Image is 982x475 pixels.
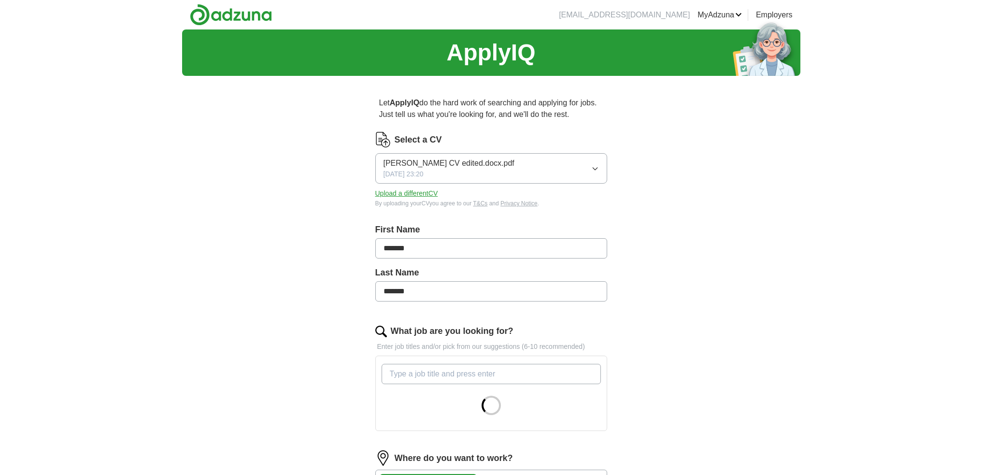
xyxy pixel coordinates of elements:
p: Let do the hard work of searching and applying for jobs. Just tell us what you're looking for, an... [375,93,607,124]
li: [EMAIL_ADDRESS][DOMAIN_NAME] [559,9,690,21]
img: location.png [375,450,391,466]
label: Last Name [375,266,607,279]
label: First Name [375,223,607,236]
a: Employers [756,9,793,21]
p: Enter job titles and/or pick from our suggestions (6-10 recommended) [375,342,607,352]
a: T&Cs [473,200,487,207]
span: [PERSON_NAME] CV edited.docx.pdf [384,158,514,169]
input: Type a job title and press enter [382,364,601,384]
button: Upload a differentCV [375,188,438,199]
button: [PERSON_NAME] CV edited.docx.pdf[DATE] 23:20 [375,153,607,184]
h1: ApplyIQ [446,35,535,70]
label: Select a CV [395,133,442,146]
span: [DATE] 23:20 [384,169,424,179]
label: What job are you looking for? [391,325,513,338]
strong: ApplyIQ [390,99,419,107]
img: CV Icon [375,132,391,147]
label: Where do you want to work? [395,452,513,465]
img: search.png [375,326,387,337]
img: Adzuna logo [190,4,272,26]
a: MyAdzuna [697,9,742,21]
div: By uploading your CV you agree to our and . [375,199,607,208]
a: Privacy Notice [500,200,538,207]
